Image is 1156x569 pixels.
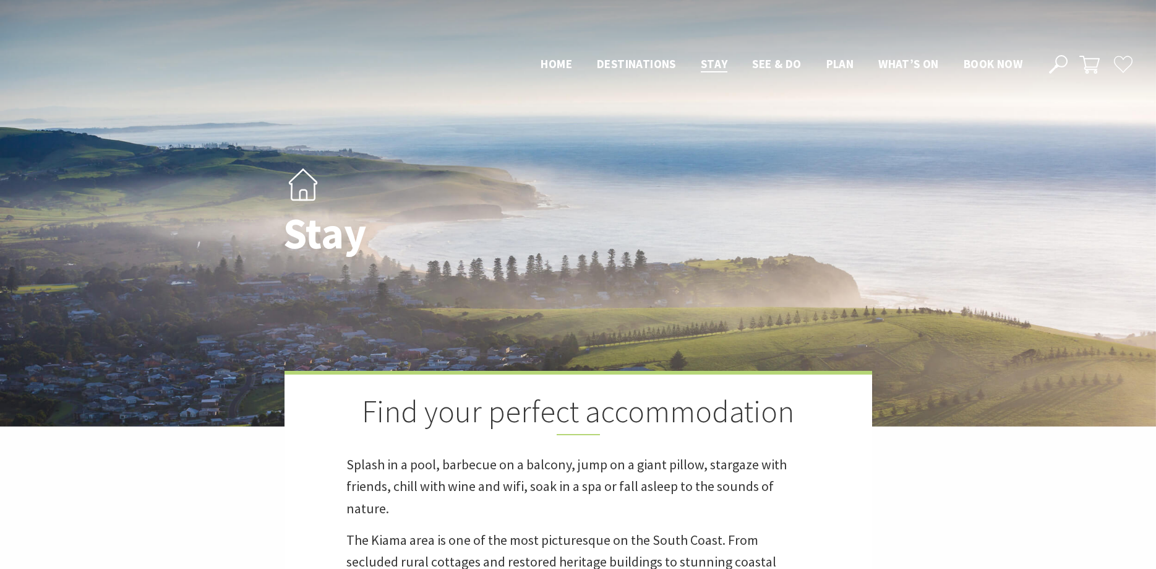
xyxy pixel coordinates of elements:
span: Plan [826,56,854,71]
span: Stay [701,56,728,71]
h2: Find your perfect accommodation [346,393,810,435]
span: Destinations [597,56,676,71]
nav: Main Menu [528,54,1035,75]
span: See & Do [752,56,801,71]
span: Book now [964,56,1022,71]
span: Home [541,56,572,71]
span: What’s On [878,56,939,71]
h1: Stay [283,209,633,257]
p: Splash in a pool, barbecue on a balcony, jump on a giant pillow, stargaze with friends, chill wit... [346,454,810,519]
